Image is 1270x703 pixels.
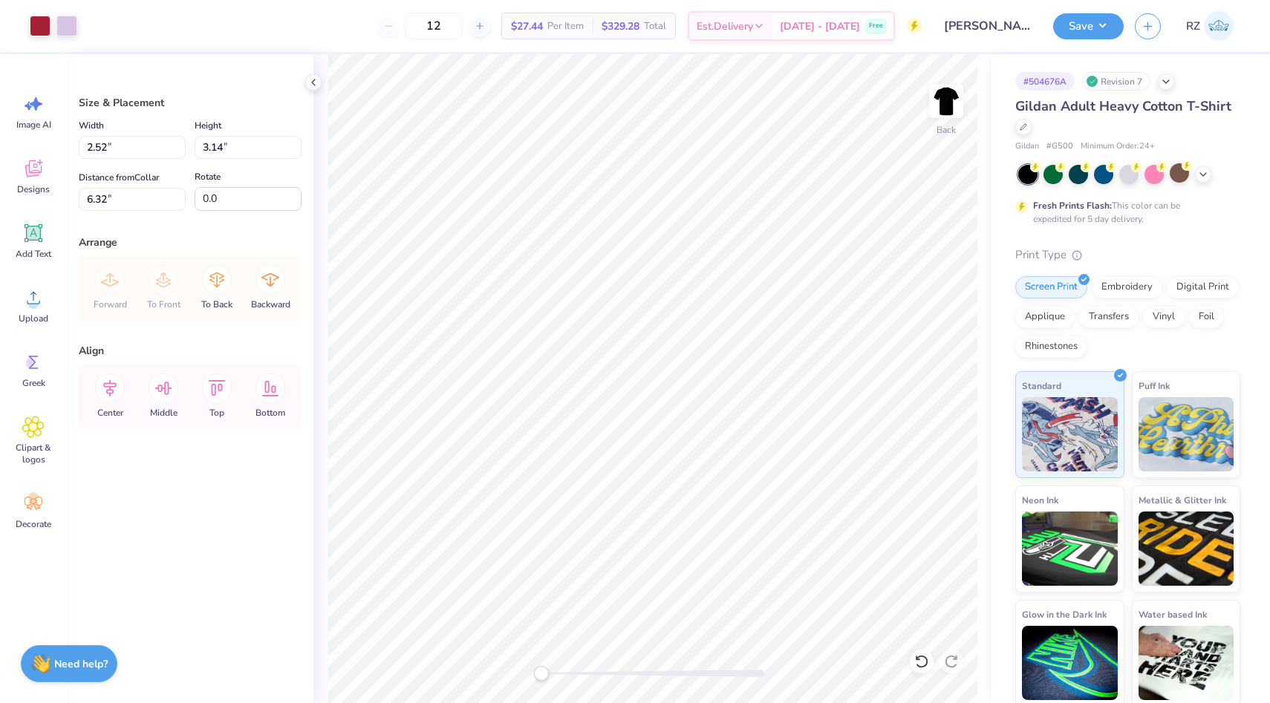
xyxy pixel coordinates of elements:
span: Gildan Adult Heavy Cotton T-Shirt [1015,97,1231,115]
div: Revision 7 [1082,72,1150,91]
span: To Back [201,298,232,310]
span: Est. Delivery [697,19,753,34]
span: RZ [1186,18,1200,35]
input: – – [405,13,463,39]
img: Back [931,86,961,116]
label: Width [79,117,104,134]
div: Size & Placement [79,95,302,111]
div: This color can be expedited for 5 day delivery. [1033,199,1216,226]
div: Print Type [1015,246,1240,264]
div: Vinyl [1143,306,1185,328]
img: Rachel Zimmerman [1204,11,1234,41]
span: Add Text [16,248,51,260]
span: Water based Ink [1139,606,1207,622]
span: Image AI [16,119,51,131]
span: Bottom [255,407,285,419]
img: Neon Ink [1022,511,1118,586]
strong: Fresh Prints Flash: [1033,200,1112,212]
strong: Need help? [54,657,108,671]
span: Glow in the Dark Ink [1022,606,1107,622]
label: Distance from Collar [79,169,159,186]
span: Puff Ink [1139,378,1170,393]
div: Rhinestones [1015,336,1087,358]
div: Arrange [79,235,302,250]
span: Free [869,21,883,31]
span: [DATE] - [DATE] [780,19,860,34]
div: Align [79,343,302,359]
span: $27.44 [511,19,543,34]
div: Accessibility label [534,666,549,681]
label: Height [195,117,221,134]
span: $329.28 [602,19,639,34]
span: Middle [150,407,178,419]
div: Foil [1189,306,1224,328]
span: Designs [17,183,50,195]
input: Untitled Design [933,11,1042,41]
span: Top [209,407,224,419]
div: Digital Print [1167,276,1239,298]
div: Applique [1015,306,1075,328]
span: Decorate [16,518,51,530]
span: Minimum Order: 24 + [1081,140,1155,153]
span: Total [644,19,666,34]
a: RZ [1179,11,1240,41]
div: Back [937,123,956,137]
span: Upload [19,313,48,324]
span: Neon Ink [1022,492,1058,508]
img: Puff Ink [1139,397,1234,471]
img: Glow in the Dark Ink [1022,626,1118,700]
span: # G500 [1046,140,1073,153]
span: Center [97,407,123,419]
div: Screen Print [1015,276,1087,298]
span: Metallic & Glitter Ink [1139,492,1226,508]
span: Gildan [1015,140,1039,153]
label: Rotate [195,168,221,186]
span: Backward [251,298,290,310]
span: Clipart & logos [9,442,58,465]
span: Per Item [547,19,584,34]
img: Standard [1022,397,1118,471]
div: Transfers [1079,306,1139,328]
div: Embroidery [1092,276,1162,298]
span: Standard [1022,378,1061,393]
button: Save [1053,13,1124,39]
span: Greek [22,377,45,389]
img: Metallic & Glitter Ink [1139,511,1234,586]
img: Water based Ink [1139,626,1234,700]
div: # 504676A [1015,72,1075,91]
